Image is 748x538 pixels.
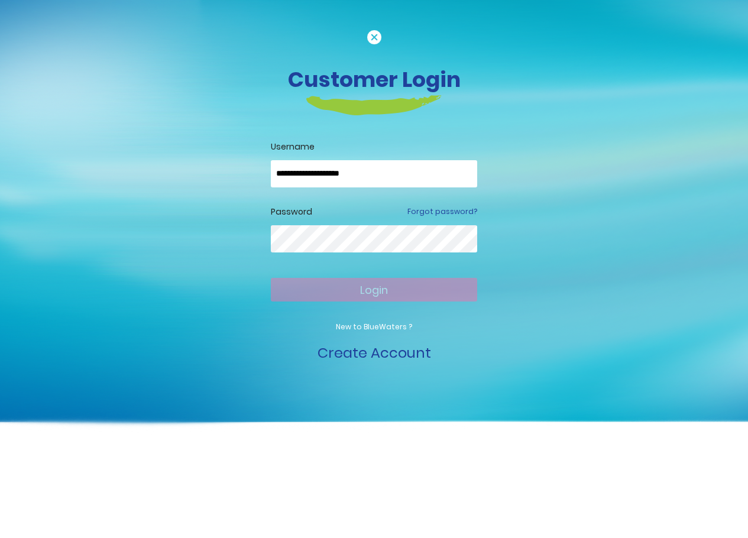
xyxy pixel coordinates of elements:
[367,30,381,44] img: cancel
[271,206,312,218] label: Password
[46,67,702,92] h3: Customer Login
[407,206,477,217] a: Forgot password?
[271,322,477,332] p: New to BlueWaters ?
[318,343,431,362] a: Create Account
[271,141,477,153] label: Username
[306,95,442,115] img: login-heading-border.png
